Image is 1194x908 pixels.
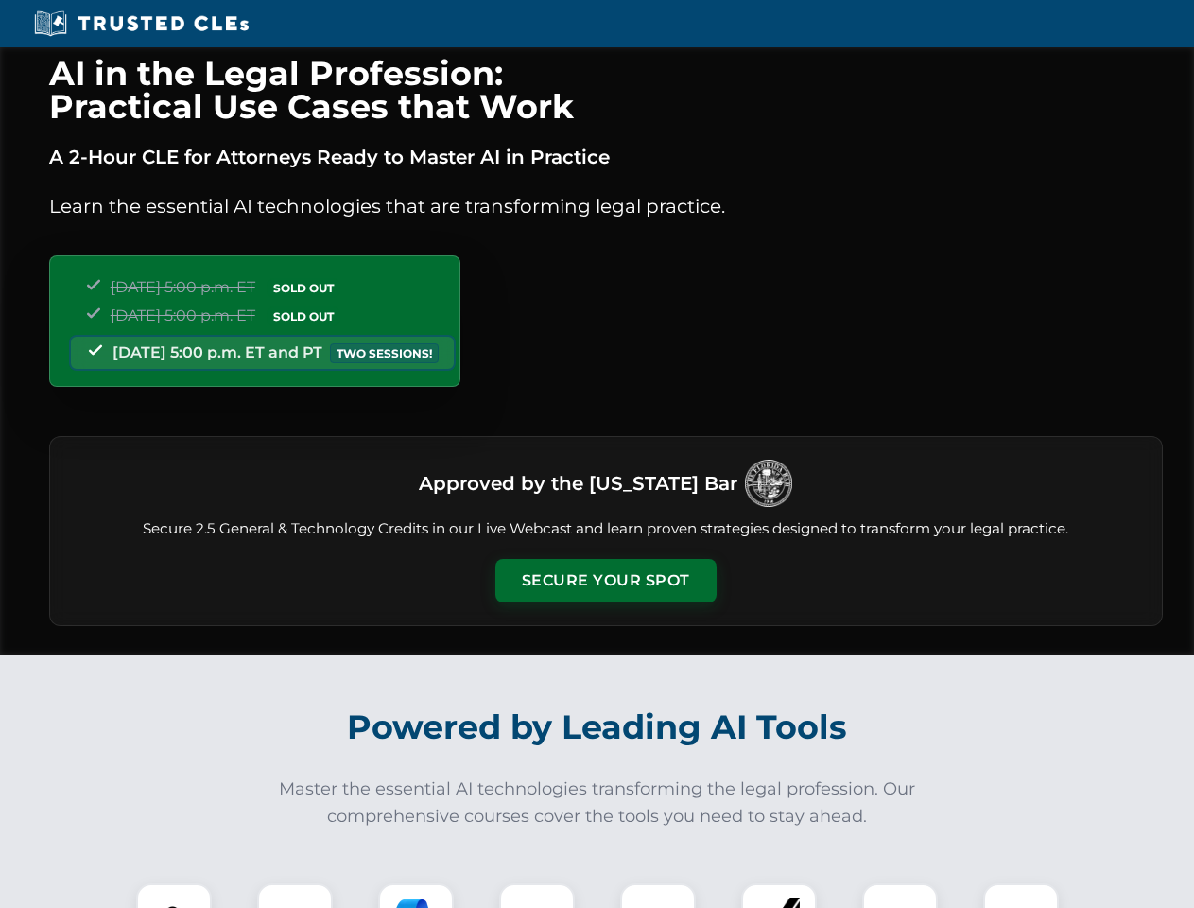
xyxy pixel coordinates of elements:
h3: Approved by the [US_STATE] Bar [419,466,737,500]
p: Secure 2.5 General & Technology Credits in our Live Webcast and learn proven strategies designed ... [73,518,1139,540]
h1: AI in the Legal Profession: Practical Use Cases that Work [49,57,1163,123]
img: Trusted CLEs [28,9,254,38]
p: A 2-Hour CLE for Attorneys Ready to Master AI in Practice [49,142,1163,172]
p: Learn the essential AI technologies that are transforming legal practice. [49,191,1163,221]
span: SOLD OUT [267,278,340,298]
h2: Powered by Leading AI Tools [74,694,1121,760]
img: Logo [745,460,792,507]
span: [DATE] 5:00 p.m. ET [111,306,255,324]
span: [DATE] 5:00 p.m. ET [111,278,255,296]
p: Master the essential AI technologies transforming the legal profession. Our comprehensive courses... [267,776,928,830]
span: SOLD OUT [267,306,340,326]
button: Secure Your Spot [495,559,717,602]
